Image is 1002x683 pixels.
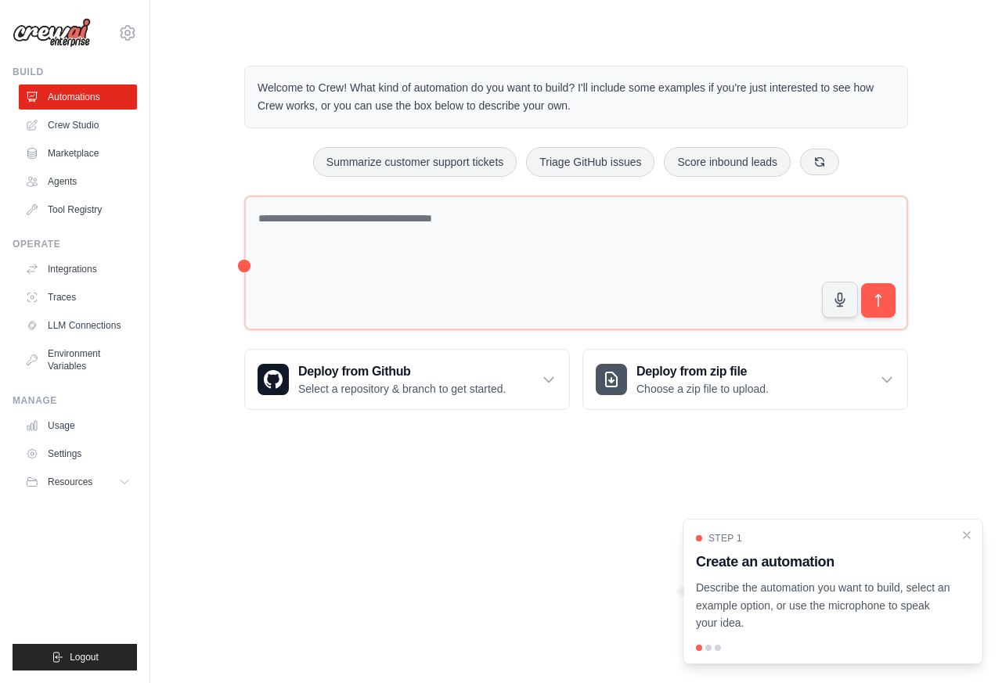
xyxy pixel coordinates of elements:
[19,413,137,438] a: Usage
[19,169,137,194] a: Agents
[696,551,951,573] h3: Create an automation
[526,147,654,177] button: Triage GitHub issues
[13,18,91,48] img: Logo
[19,257,137,282] a: Integrations
[664,147,791,177] button: Score inbound leads
[961,529,973,541] button: Close walkthrough
[48,476,92,488] span: Resources
[13,66,137,78] div: Build
[13,644,137,670] button: Logout
[19,341,137,379] a: Environment Variables
[298,381,506,397] p: Select a repository & branch to get started.
[636,362,769,381] h3: Deploy from zip file
[708,532,742,545] span: Step 1
[13,238,137,250] div: Operate
[13,394,137,407] div: Manage
[19,441,137,466] a: Settings
[19,469,137,494] button: Resources
[19,197,137,222] a: Tool Registry
[258,79,895,115] p: Welcome to Crew! What kind of automation do you want to build? I'll include some examples if you'...
[19,113,137,138] a: Crew Studio
[298,362,506,381] h3: Deploy from Github
[19,141,137,166] a: Marketplace
[19,84,137,110] a: Automations
[19,313,137,338] a: LLM Connections
[19,285,137,310] a: Traces
[70,651,99,663] span: Logout
[696,579,951,632] p: Describe the automation you want to build, select an example option, or use the microphone to spe...
[313,147,517,177] button: Summarize customer support tickets
[636,381,769,397] p: Choose a zip file to upload.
